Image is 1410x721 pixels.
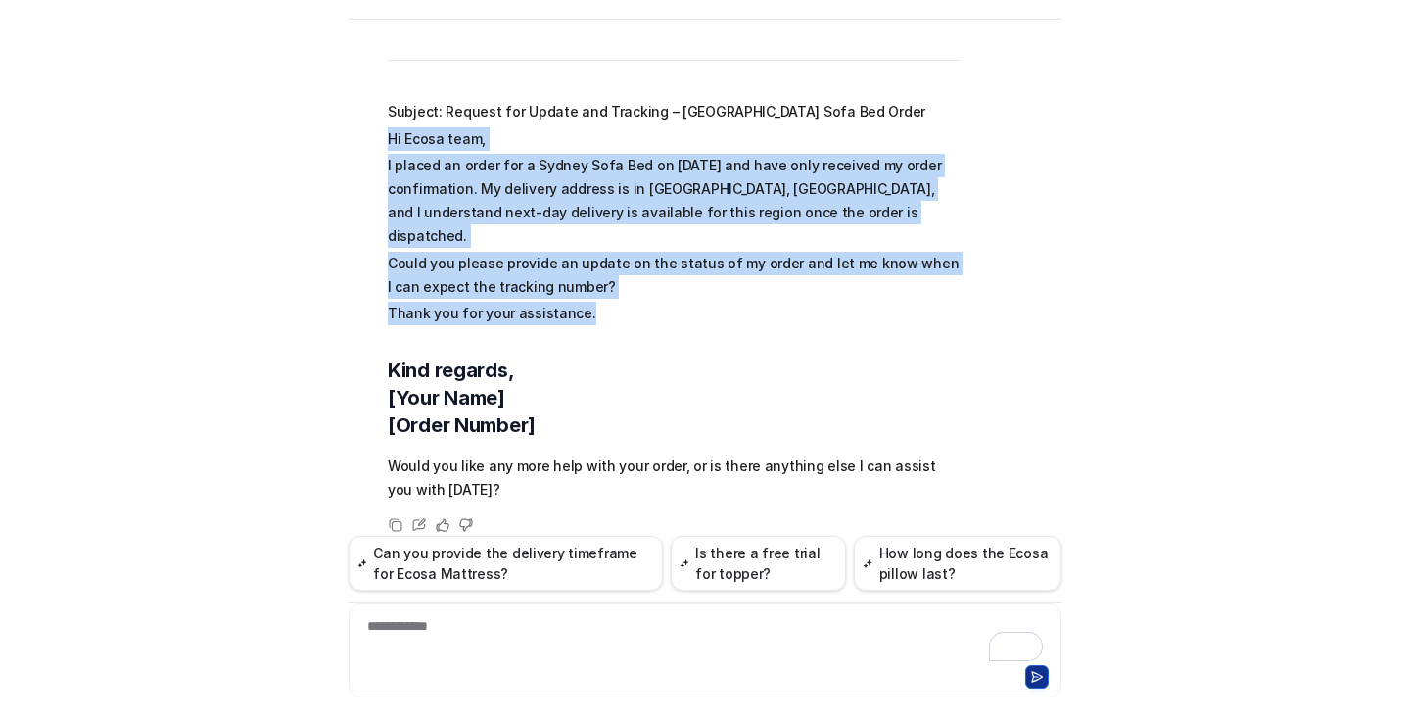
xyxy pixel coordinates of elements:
[388,154,961,248] p: I placed an order for a Sydney Sofa Bed on [DATE] and have only received my order confirmation. M...
[388,357,961,439] h2: Kind regards, [Your Name] [Order Number]
[388,455,961,502] p: Would you like any more help with your order, or is there anything else I can assist you with [DA...
[388,127,961,151] p: Hi Ecosa team,
[349,536,663,591] button: Can you provide the delivery timeframe for Ecosa Mattress?
[388,302,961,325] p: Thank you for your assistance.
[671,536,846,591] button: Is there a free trial for topper?
[388,100,961,123] p: Subject: Request for Update and Tracking – [GEOGRAPHIC_DATA] Sofa Bed Order
[353,616,1057,661] div: To enrich screen reader interactions, please activate Accessibility in Grammarly extension settings
[854,536,1061,591] button: How long does the Ecosa pillow last?
[388,252,961,299] p: Could you please provide an update on the status of my order and let me know when I can expect th...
